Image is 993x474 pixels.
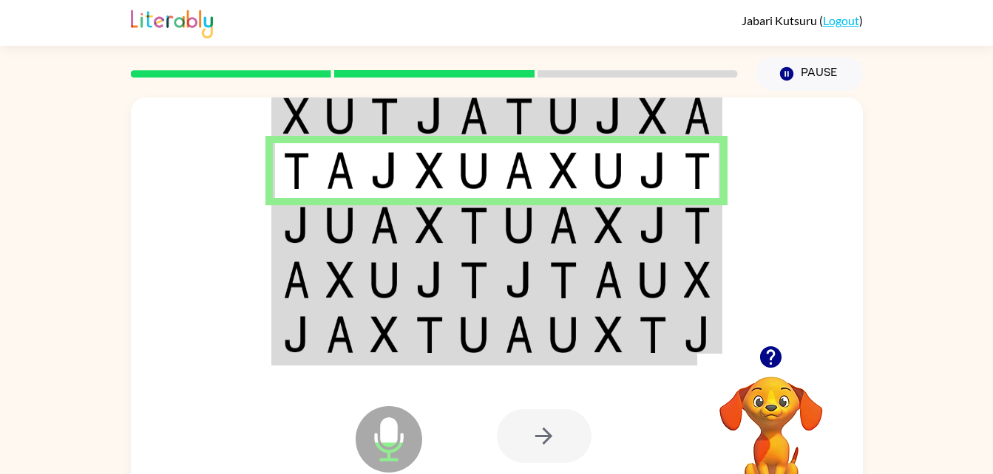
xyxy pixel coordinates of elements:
img: t [460,207,488,244]
img: x [416,207,444,244]
button: Pause [756,57,863,91]
img: j [283,207,310,244]
img: Literably [131,6,213,38]
img: j [505,261,533,298]
img: t [684,207,711,244]
img: a [326,316,354,353]
img: t [639,316,667,353]
img: t [549,261,577,298]
img: j [684,316,711,353]
a: Logout [823,13,859,27]
img: u [639,261,667,298]
img: x [639,97,667,134]
img: x [594,207,623,244]
img: x [370,316,399,353]
img: u [505,207,533,244]
img: x [283,97,310,134]
img: j [283,316,310,353]
img: x [549,152,577,189]
img: j [639,207,667,244]
img: u [549,97,577,134]
img: x [326,261,354,298]
img: a [460,97,488,134]
img: t [416,316,444,353]
img: j [370,152,399,189]
img: a [505,316,533,353]
img: j [594,97,623,134]
img: u [326,97,354,134]
img: a [370,207,399,244]
img: u [549,316,577,353]
img: a [283,261,310,298]
img: j [416,97,444,134]
img: a [326,152,354,189]
img: t [283,152,310,189]
img: t [460,261,488,298]
img: x [594,316,623,353]
img: a [684,97,711,134]
img: u [326,207,354,244]
img: u [594,152,623,189]
img: a [549,207,577,244]
img: u [460,152,488,189]
img: j [416,261,444,298]
img: t [370,97,399,134]
img: t [684,152,711,189]
img: x [416,152,444,189]
img: x [684,261,711,298]
img: u [370,261,399,298]
img: j [639,152,667,189]
span: Jabari Kutsuru [742,13,819,27]
img: a [505,152,533,189]
img: t [505,97,533,134]
img: a [594,261,623,298]
img: u [460,316,488,353]
div: ( ) [742,13,863,27]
